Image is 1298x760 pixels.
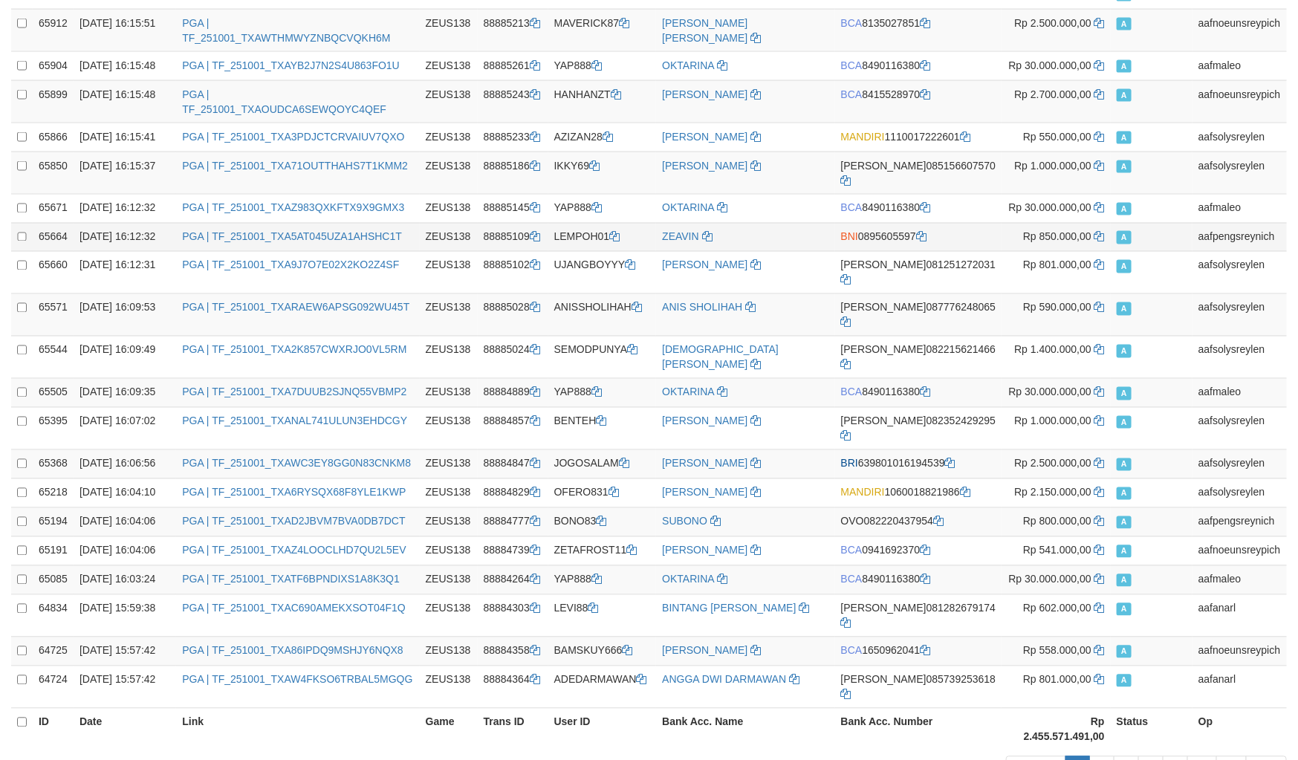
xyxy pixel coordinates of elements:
[33,294,74,337] td: 65571
[1117,131,1132,144] span: Approved - Marked by aafsolysreylen
[1111,708,1192,750] th: Status
[835,252,1002,294] td: 081251272031
[1024,716,1105,743] strong: Rp 2.455.571.491,00
[1192,594,1287,637] td: aafanarl
[835,223,1002,252] td: 0895605597
[33,123,74,152] td: 65866
[548,152,657,194] td: IKKY69
[74,450,176,479] td: [DATE] 16:06:56
[1192,565,1287,594] td: aafmaleo
[74,9,176,51] td: [DATE] 16:15:51
[1117,458,1132,471] span: Approved - Marked by aafsolysreylen
[548,294,657,337] td: ANISSHOLIHAH
[33,51,74,80] td: 65904
[420,152,478,194] td: ZEUS138
[841,603,927,614] span: [PERSON_NAME]
[478,479,548,508] td: 88884829
[420,252,478,294] td: ZEUS138
[1009,59,1091,71] span: Rp 30.000.000,00
[74,666,176,708] td: [DATE] 15:57:42
[1117,387,1132,400] span: Approved - Marked by aafmaleo
[835,637,1002,666] td: 1650962041
[662,88,747,100] a: [PERSON_NAME]
[33,450,74,479] td: 65368
[420,379,478,408] td: ZEUS138
[1117,516,1132,529] span: Approved - Marked by aafpengsreynich
[1117,160,1132,173] span: Approved - Marked by aafsolysreylen
[835,194,1002,223] td: 8490116380
[33,337,74,379] td: 65544
[841,645,863,657] span: BCA
[420,594,478,637] td: ZEUS138
[841,88,863,100] span: BCA
[33,9,74,51] td: 65912
[662,344,779,371] a: [DEMOGRAPHIC_DATA][PERSON_NAME]
[182,516,405,527] a: PGA | TF_251001_TXAD2JBVM7BVA0DB7DCT
[33,80,74,123] td: 65899
[841,674,927,686] span: [PERSON_NAME]
[548,537,657,566] td: ZETAFROST11
[1023,259,1091,271] span: Rp 801.000,00
[33,565,74,594] td: 65085
[548,80,657,123] td: HANHANZT
[182,574,400,585] a: PGA | TF_251001_TXATF6BPNDIXS1A8K3Q1
[33,637,74,666] td: 64725
[548,508,657,537] td: BONO83
[33,223,74,252] td: 65664
[1117,416,1132,429] span: Approved - Marked by aafsolysreylen
[841,545,863,556] span: BCA
[841,386,863,398] span: BCA
[74,479,176,508] td: [DATE] 16:04:10
[420,123,478,152] td: ZEUS138
[835,379,1002,408] td: 8490116380
[1192,294,1287,337] td: aafsolysreylen
[662,302,742,314] a: ANIS SHOLIHAH
[182,386,406,398] a: PGA | TF_251001_TXA7DUUB2SJNQ55VBMP2
[662,674,786,686] a: ANGGA DWI DARMAWAN
[33,379,74,408] td: 65505
[420,708,478,750] th: Game
[548,708,657,750] th: User ID
[1192,408,1287,450] td: aafsolysreylen
[835,450,1002,479] td: 639801016194539
[841,344,927,356] span: [PERSON_NAME]
[662,131,747,143] a: [PERSON_NAME]
[1117,203,1132,215] span: Approved - Marked by aafmaleo
[182,603,406,614] a: PGA | TF_251001_TXAC690AMEKXSOT04F1Q
[478,708,548,750] th: Trans ID
[420,408,478,450] td: ZEUS138
[74,252,176,294] td: [DATE] 16:12:31
[835,479,1002,508] td: 1060018821986
[33,508,74,537] td: 65194
[1117,603,1132,616] span: Approved - Marked by aafanarl
[1014,415,1091,427] span: Rp 1.000.000,00
[1192,666,1287,708] td: aafanarl
[548,565,657,594] td: YAP888
[1023,545,1091,556] span: Rp 541.000,00
[74,565,176,594] td: [DATE] 16:03:24
[841,231,858,243] span: BNI
[1023,302,1091,314] span: Rp 590.000,00
[841,17,863,29] span: BCA
[1117,345,1132,357] span: Approved - Marked by aafsolysreylen
[548,450,657,479] td: JOGOSALAM
[74,194,176,223] td: [DATE] 16:12:32
[478,152,548,194] td: 88885186
[662,415,747,427] a: [PERSON_NAME]
[1023,231,1091,243] span: Rp 850.000,00
[841,160,927,172] span: [PERSON_NAME]
[182,344,406,356] a: PGA | TF_251001_TXA2K857CWXRJO0VL5RM
[1023,603,1091,614] span: Rp 602.000,00
[420,666,478,708] td: ZEUS138
[1014,88,1091,100] span: Rp 2.700.000,00
[478,194,548,223] td: 88885145
[835,666,1002,708] td: 085739253618
[478,51,548,80] td: 88885261
[33,708,74,750] th: ID
[656,708,834,750] th: Bank Acc. Name
[1192,537,1287,566] td: aafnoeunsreypich
[182,17,390,44] a: PGA | TF_251001_TXAWTHMWYZNBQCVQKH6M
[1192,708,1287,750] th: Op
[1117,60,1132,73] span: Approved - Marked by aafmaleo
[835,508,1002,537] td: 082220437954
